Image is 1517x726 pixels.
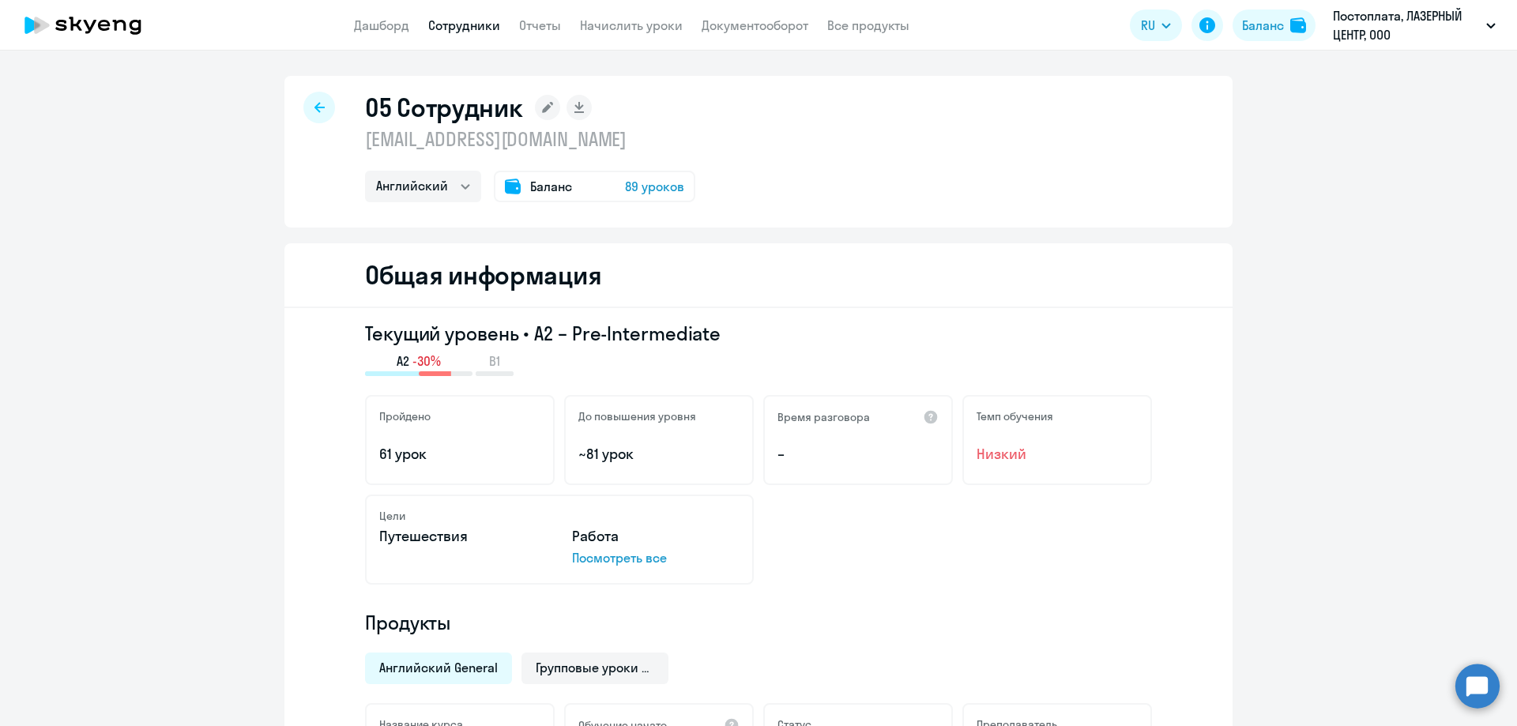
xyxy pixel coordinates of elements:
[530,177,572,196] span: Баланс
[572,526,740,547] p: Работа
[379,444,540,465] p: 61 урок
[572,548,740,567] p: Посмотреть все
[379,509,405,523] h5: Цели
[365,321,1152,346] h3: Текущий уровень • A2 – Pre-Intermediate
[1130,9,1182,41] button: RU
[397,352,409,370] span: A2
[428,17,500,33] a: Сотрудники
[379,659,498,676] span: Английский General
[702,17,808,33] a: Документооборот
[578,444,740,465] p: ~81 урок
[827,17,909,33] a: Все продукты
[1242,16,1284,35] div: Баланс
[379,526,547,547] p: Путешествия
[519,17,561,33] a: Отчеты
[365,610,1152,635] h4: Продукты
[379,409,431,423] h5: Пройдено
[578,409,696,423] h5: До повышения уровня
[977,409,1053,423] h5: Темп обучения
[1141,16,1155,35] span: RU
[625,177,684,196] span: 89 уроков
[1325,6,1504,44] button: Постоплата, ЛАЗЕРНЫЙ ЦЕНТР, ООО
[365,126,695,152] p: [EMAIL_ADDRESS][DOMAIN_NAME]
[1233,9,1316,41] button: Балансbalance
[580,17,683,33] a: Начислить уроки
[977,444,1138,465] span: Низкий
[777,444,939,465] p: –
[1333,6,1480,44] p: Постоплата, ЛАЗЕРНЫЙ ЦЕНТР, ООО
[365,259,601,291] h2: Общая информация
[365,92,522,123] h1: 05 Сотрудник
[354,17,409,33] a: Дашборд
[777,410,870,424] h5: Время разговора
[536,659,654,676] span: Групповые уроки по английскому языку для взрослых
[412,352,441,370] span: -30%
[1290,17,1306,33] img: balance
[489,352,500,370] span: B1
